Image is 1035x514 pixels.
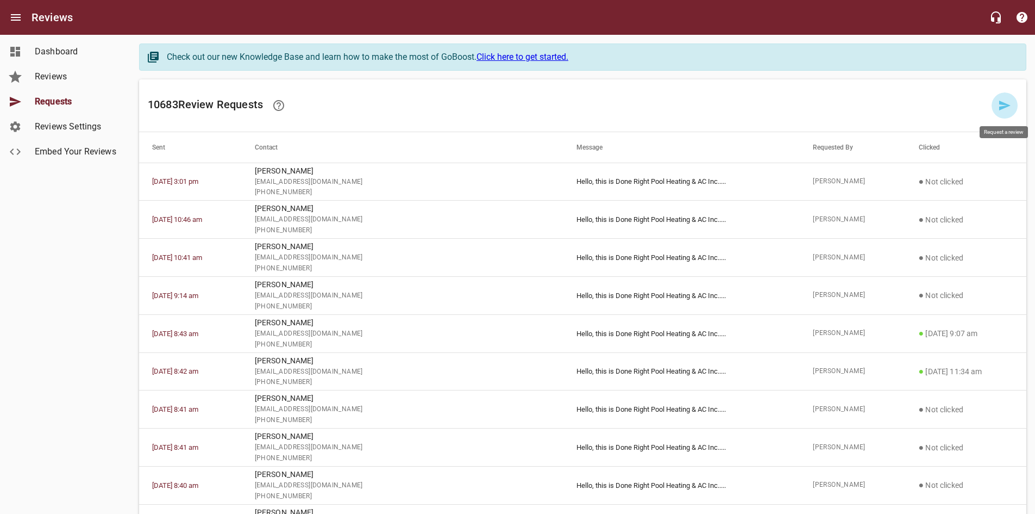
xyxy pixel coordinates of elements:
p: [PERSON_NAME] [255,469,550,480]
span: [EMAIL_ADDRESS][DOMAIN_NAME] [255,214,550,225]
button: Support Portal [1009,4,1035,30]
td: Hello, this is Done Right Pool Heating & AC Inc.. ... [563,391,800,429]
span: Embed Your Reviews [35,145,117,158]
p: Not clicked [919,479,1013,492]
p: [DATE] 11:34 am [919,365,1013,378]
span: [PHONE_NUMBER] [255,415,550,426]
span: [PERSON_NAME] [813,480,892,491]
span: [EMAIL_ADDRESS][DOMAIN_NAME] [255,404,550,415]
a: [DATE] 8:43 am [152,330,198,338]
th: Contact [242,132,563,163]
span: ● [919,176,924,187]
span: [EMAIL_ADDRESS][DOMAIN_NAME] [255,442,550,453]
a: Click here to get started. [476,52,568,62]
td: Hello, this is Done Right Pool Heating & AC Inc.. ... [563,314,800,352]
span: [PERSON_NAME] [813,176,892,187]
p: Not clicked [919,213,1013,226]
span: [PERSON_NAME] [813,442,892,453]
p: [PERSON_NAME] [255,165,550,177]
p: Not clicked [919,251,1013,264]
p: [PERSON_NAME] [255,203,550,214]
p: Not clicked [919,441,1013,454]
span: [EMAIL_ADDRESS][DOMAIN_NAME] [255,367,550,377]
p: [PERSON_NAME] [255,393,550,404]
span: [PHONE_NUMBER] [255,453,550,464]
a: [DATE] 3:01 pm [152,177,198,185]
p: [PERSON_NAME] [255,241,550,252]
span: [EMAIL_ADDRESS][DOMAIN_NAME] [255,290,550,301]
span: [PHONE_NUMBER] [255,187,550,198]
span: ● [919,366,924,376]
th: Sent [139,132,242,163]
span: [PHONE_NUMBER] [255,377,550,388]
td: Hello, this is Done Right Pool Heating & AC Inc.. ... [563,352,800,391]
span: [PERSON_NAME] [813,404,892,415]
a: [DATE] 10:46 am [152,215,202,224]
span: ● [919,252,924,263]
p: [PERSON_NAME] [255,279,550,290]
td: Hello, this is Done Right Pool Heating & AC Inc.. ... [563,239,800,277]
span: ● [919,214,924,225]
span: ● [919,328,924,338]
a: [DATE] 8:41 am [152,405,198,413]
p: [PERSON_NAME] [255,355,550,367]
span: [PERSON_NAME] [813,366,892,377]
span: [PERSON_NAME] [813,328,892,339]
h6: Reviews [32,9,73,26]
td: Hello, this is Done Right Pool Heating & AC Inc.. ... [563,429,800,467]
span: ● [919,480,924,490]
td: Hello, this is Done Right Pool Heating & AC Inc.. ... [563,201,800,239]
td: Hello, this is Done Right Pool Heating & AC Inc.. ... [563,467,800,505]
h6: 10683 Review Request s [148,92,992,119]
span: [EMAIL_ADDRESS][DOMAIN_NAME] [255,252,550,263]
span: ● [919,404,924,414]
span: Requests [35,95,117,108]
a: [DATE] 8:41 am [152,443,198,451]
td: Hello, this is Done Right Pool Heating & AC Inc.. ... [563,276,800,314]
span: [PHONE_NUMBER] [255,225,550,236]
a: [DATE] 8:40 am [152,481,198,490]
span: [PERSON_NAME] [813,252,892,263]
span: Reviews Settings [35,120,117,133]
th: Clicked [906,132,1026,163]
p: [PERSON_NAME] [255,431,550,442]
span: Reviews [35,70,117,83]
p: [PERSON_NAME] [255,317,550,329]
a: [DATE] 10:41 am [152,253,202,262]
span: ● [919,442,924,453]
p: Not clicked [919,403,1013,416]
div: Check out our new Knowledge Base and learn how to make the most of GoBoost. [167,51,1015,64]
span: [PHONE_NUMBER] [255,263,550,274]
span: [EMAIL_ADDRESS][DOMAIN_NAME] [255,329,550,339]
span: [PHONE_NUMBER] [255,491,550,502]
p: [DATE] 9:07 am [919,327,1013,340]
span: [PERSON_NAME] [813,214,892,225]
p: Not clicked [919,175,1013,188]
button: Open drawer [3,4,29,30]
a: [DATE] 9:14 am [152,292,198,300]
span: [PHONE_NUMBER] [255,301,550,312]
a: Learn how requesting reviews can improve your online presence [266,92,292,119]
p: Not clicked [919,289,1013,302]
span: ● [919,290,924,300]
span: [EMAIL_ADDRESS][DOMAIN_NAME] [255,480,550,491]
th: Message [563,132,800,163]
span: Dashboard [35,45,117,58]
td: Hello, this is Done Right Pool Heating & AC Inc.. ... [563,163,800,201]
th: Requested By [800,132,905,163]
span: [PHONE_NUMBER] [255,339,550,350]
button: Live Chat [983,4,1009,30]
span: [EMAIL_ADDRESS][DOMAIN_NAME] [255,177,550,188]
span: [PERSON_NAME] [813,290,892,301]
a: [DATE] 8:42 am [152,367,198,375]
